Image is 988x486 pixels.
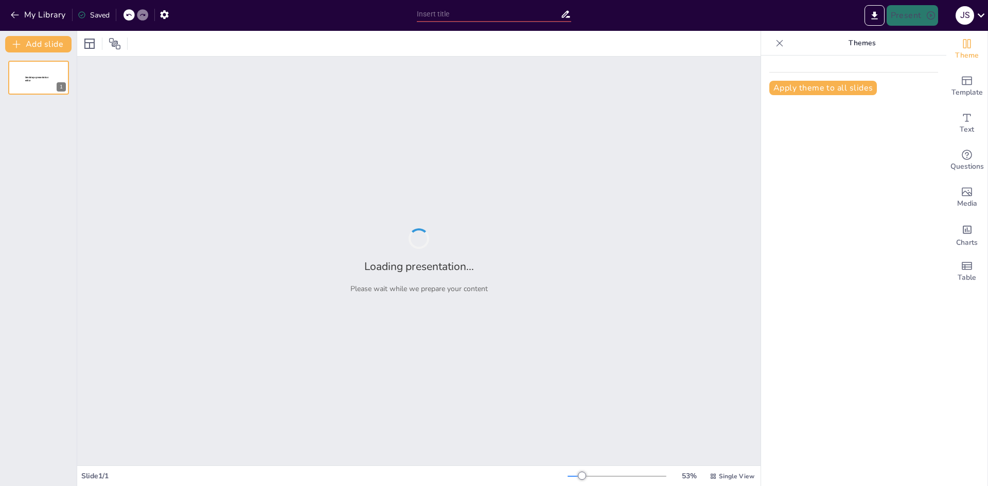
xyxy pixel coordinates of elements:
p: Themes [788,31,936,56]
div: Add images, graphics, shapes or video [946,179,987,216]
span: Media [957,198,977,209]
span: Theme [955,50,979,61]
div: Add a table [946,253,987,290]
div: Get real-time input from your audience [946,142,987,179]
div: J S [956,6,974,25]
button: My Library [8,7,70,23]
button: Export to PowerPoint [864,5,885,26]
div: Add text boxes [946,105,987,142]
span: Template [951,87,983,98]
div: Add ready made slides [946,68,987,105]
div: 53 % [677,471,701,481]
div: Change the overall theme [946,31,987,68]
h2: Loading presentation... [364,259,474,274]
button: Present [887,5,938,26]
span: Table [958,272,976,283]
span: Text [960,124,974,135]
span: Questions [950,161,984,172]
span: Single View [719,472,754,480]
input: Insert title [417,7,560,22]
button: Apply theme to all slides [769,81,877,95]
span: Position [109,38,121,50]
button: Add slide [5,36,72,52]
div: Layout [81,35,98,52]
div: 1 [57,82,66,92]
p: Please wait while we prepare your content [350,284,488,294]
span: Charts [956,237,978,248]
div: 1 [8,61,69,95]
button: J S [956,5,974,26]
div: Slide 1 / 1 [81,471,568,481]
div: Saved [78,10,110,20]
div: Add charts and graphs [946,216,987,253]
span: Sendsteps presentation editor [25,76,48,82]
